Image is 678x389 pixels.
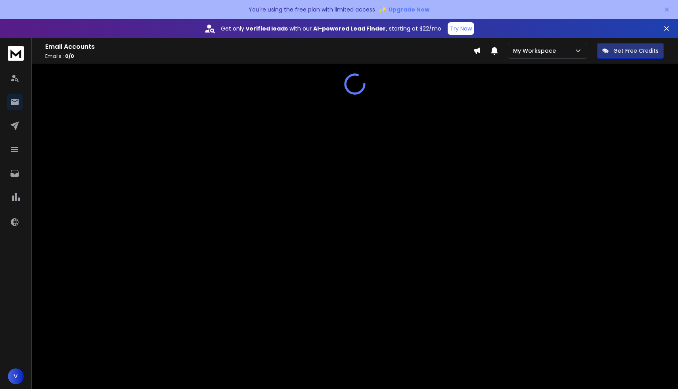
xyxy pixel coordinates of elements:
p: My Workspace [513,47,559,55]
p: Try Now [450,25,472,33]
span: Upgrade Now [389,6,429,13]
p: Emails : [45,53,473,59]
p: You're using the free plan with limited access [249,6,375,13]
strong: AI-powered Lead Finder, [313,25,387,33]
strong: verified leads [246,25,288,33]
button: V [8,368,24,384]
button: Try Now [448,22,474,35]
span: 0 / 0 [65,53,74,59]
img: logo [8,46,24,61]
p: Get Free Credits [613,47,659,55]
button: Get Free Credits [597,43,664,59]
span: ✨ [378,4,387,15]
button: ✨Upgrade Now [378,2,429,17]
p: Get only with our starting at $22/mo [221,25,441,33]
h1: Email Accounts [45,42,473,52]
